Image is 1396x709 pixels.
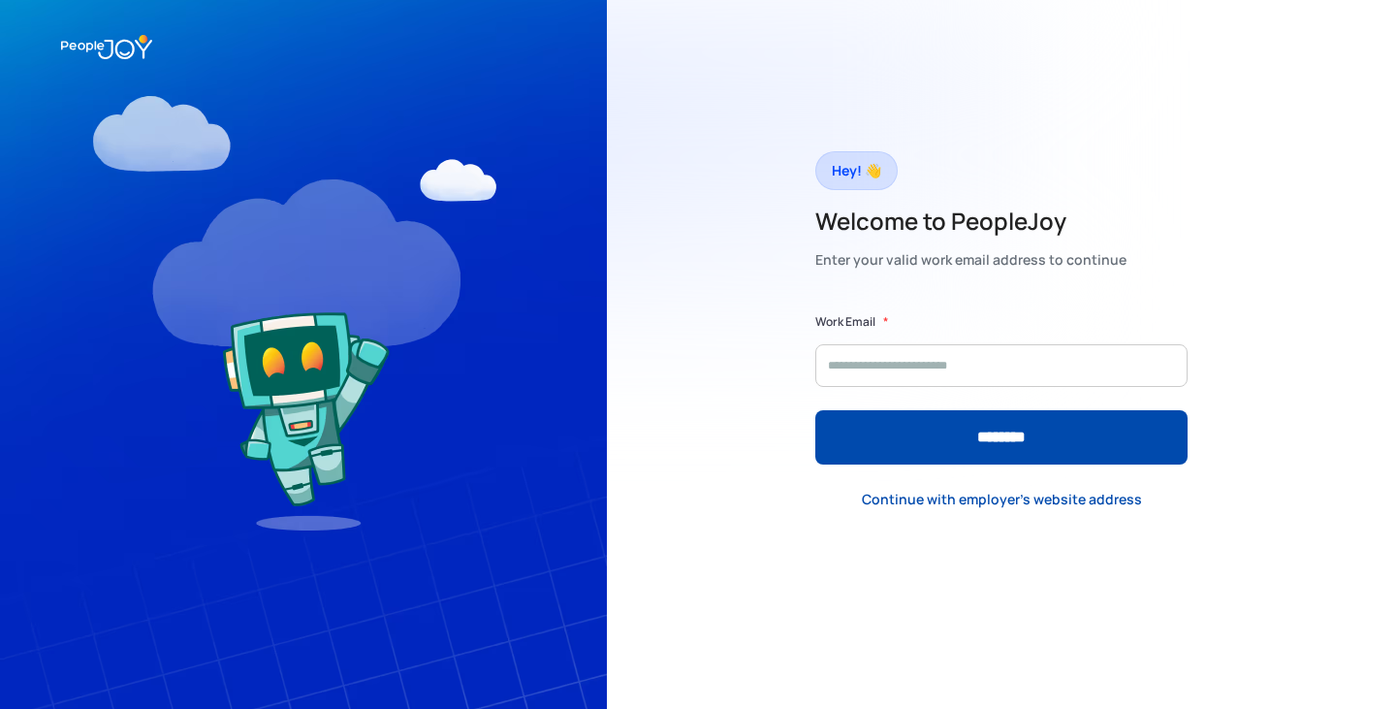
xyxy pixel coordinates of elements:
div: Enter your valid work email address to continue [815,246,1126,274]
label: Work Email [815,312,875,332]
div: Continue with employer's website address [862,490,1142,509]
h2: Welcome to PeopleJoy [815,206,1126,237]
a: Continue with employer's website address [846,479,1158,519]
form: Form [815,312,1188,465]
div: Hey! 👋 [832,157,881,184]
